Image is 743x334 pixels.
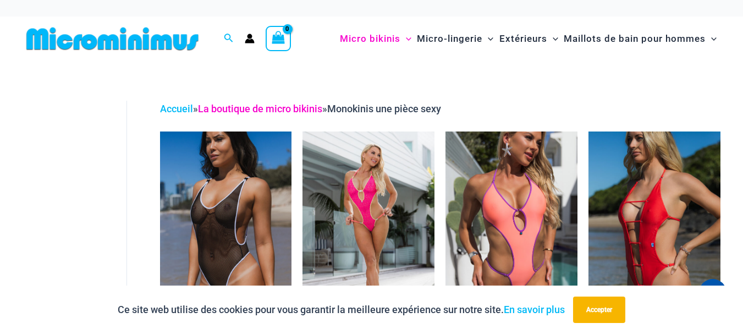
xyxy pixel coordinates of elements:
font: Accepter [586,306,612,314]
span: Menu Basculer [400,25,411,53]
a: Maillots de bain pour hommesMenu BasculerMenu Basculer [561,22,719,56]
iframe: Site certifié TrustedSite [27,92,126,312]
a: Lien vers l'icône de recherche [224,32,234,46]
img: Tradewinds Encre et Ivoire 807 One Piece 03 [160,132,292,330]
font: » [193,103,198,114]
span: Menu Basculer [706,25,717,53]
a: Tradewinds Encre et Ivoire 807 One Piece 03Tradewinds Encre et Ivoire 807 One Piece 04Tradewinds ... [160,132,292,330]
nav: Navigation du site [335,20,721,57]
font: Monokinis une pièce sexy [327,103,441,114]
font: Extérieurs [499,33,547,44]
a: Voir le panier, vide [266,26,291,51]
font: Micro bikinis [340,33,400,44]
a: Lien Tangello 8650 Monokini une pièce 11Lien Tangello 8650 Monokini une pièce 12Lien Tangello 865... [588,132,720,330]
img: Wild Card Néon Bliss 819 One Piece 04 [445,132,577,330]
button: Accepter [573,297,625,323]
a: Maillot une pièce Bubble Mesh Highlight Rose 819 01Maillot une pièce Bubble Mesh Highlight Rose 8... [302,132,434,330]
font: Maillots de bain pour hommes [564,33,706,44]
a: ExtérieursMenu BasculerMenu Basculer [497,22,561,56]
span: Menu Basculer [547,25,558,53]
font: » [322,103,327,114]
a: Micro bikinisMenu BasculerMenu Basculer [337,22,414,56]
font: Ce site web utilise des cookies pour vous garantir la meilleure expérience sur notre site. [118,304,504,315]
a: La boutique de micro bikinis [198,103,322,114]
a: Accueil [160,103,193,114]
a: En savoir plus [504,304,565,315]
span: Menu Basculer [482,25,493,53]
a: Wild Card Néon Bliss 819 One Piece 04Wild Card Néon Bliss 819 One Piece 05Wild Card Néon Bliss 81... [445,132,577,330]
font: Micro-lingerie [417,33,482,44]
img: Maillot une pièce Bubble Mesh Highlight Rose 819 01 [302,132,434,330]
a: Micro-lingerieMenu BasculerMenu Basculer [414,22,496,56]
a: Lien vers l'icône du compte [245,34,255,43]
img: Lien Tangello 8650 Monokini une pièce 11 [588,132,720,330]
img: LOGO DE LA BOUTIQUE MM À PLAT [22,26,203,51]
